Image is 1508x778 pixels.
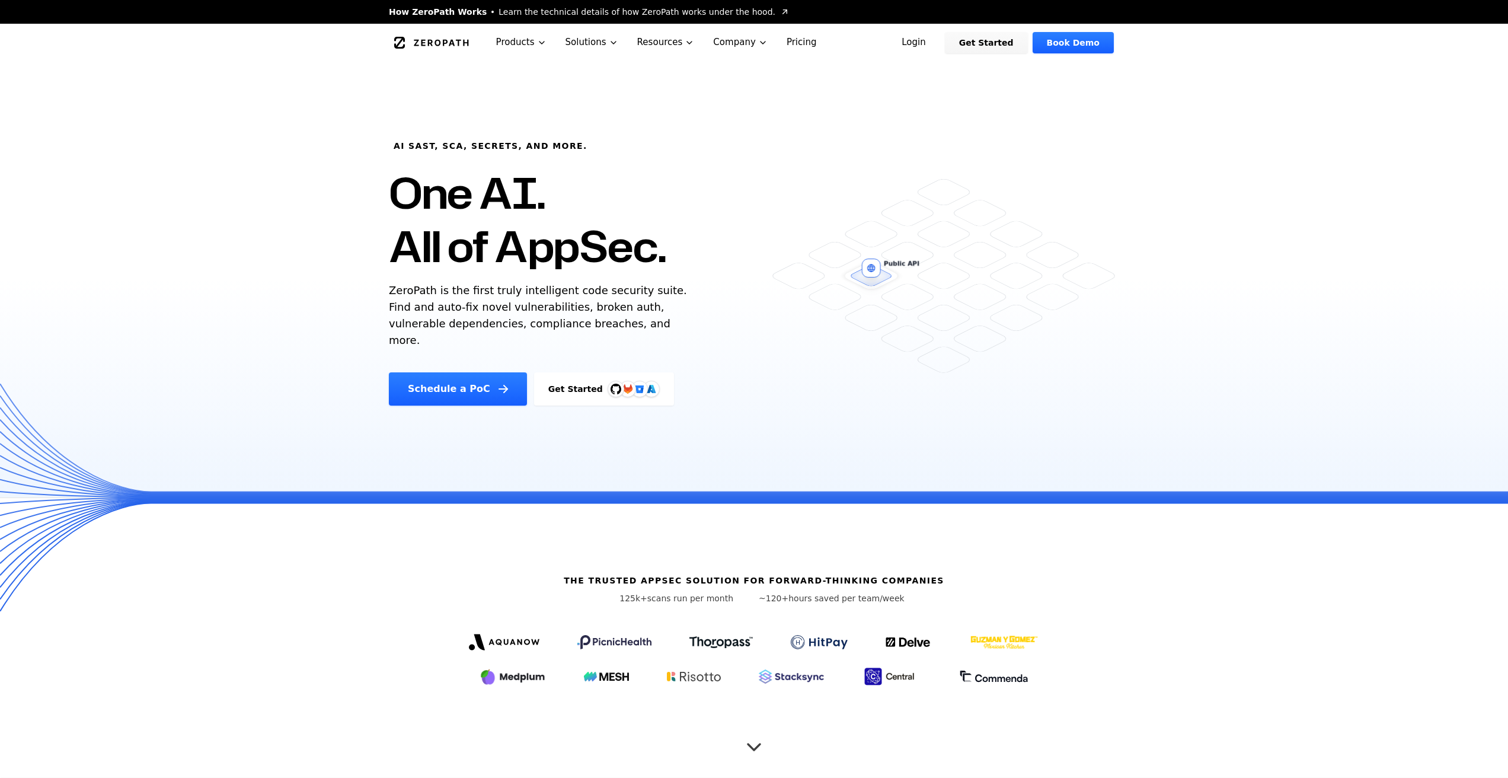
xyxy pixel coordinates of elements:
a: How ZeroPath WorksLearn the technical details of how ZeroPath works under the hood. [389,6,790,18]
a: Get Started [945,32,1028,53]
span: Learn the technical details of how ZeroPath works under the hood. [499,6,775,18]
span: ~120+ [759,594,788,603]
button: Scroll to next section [742,729,766,753]
a: Schedule a PoC [389,372,527,406]
img: Azure [647,384,656,394]
p: ZeroPath is the first truly intelligent code security suite. Find and auto-fix novel vulnerabilit... [389,282,692,349]
img: GYG [969,628,1039,656]
a: Get StartedGitHubGitLabAzure [534,372,674,406]
img: Central [862,666,921,687]
h6: The Trusted AppSec solution for forward-thinking companies [564,575,944,586]
button: Company [704,24,777,61]
img: Mesh [584,672,629,681]
a: Login [887,32,940,53]
img: GitHub [611,384,621,394]
svg: Bitbucket [633,382,646,396]
img: Medplum [480,667,546,686]
button: Resources [628,24,704,61]
button: Products [487,24,556,61]
img: GitLab [616,377,640,401]
h1: One AI. All of AppSec. [389,166,666,273]
h6: AI SAST, SCA, Secrets, and more. [394,140,587,152]
nav: Global [375,24,1133,61]
button: Solutions [556,24,628,61]
img: Thoropass [689,636,753,648]
a: Book Demo [1033,32,1114,53]
img: Stacksync [759,669,824,684]
p: hours saved per team/week [759,592,905,604]
span: 125k+ [619,594,647,603]
a: Pricing [777,24,826,61]
span: How ZeroPath Works [389,6,487,18]
p: scans run per month [603,592,749,604]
